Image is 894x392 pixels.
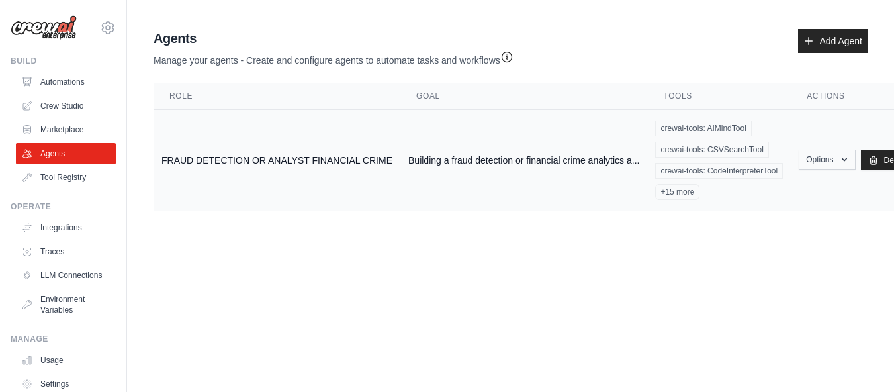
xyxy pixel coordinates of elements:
a: Tool Registry [16,167,116,188]
a: Crew Studio [16,95,116,117]
th: Role [154,83,400,110]
a: Traces [16,241,116,262]
a: Environment Variables [16,289,116,320]
a: Automations [16,72,116,93]
div: Build [11,56,116,66]
a: Marketplace [16,119,116,140]
span: crewai-tools: AIMindTool [655,121,751,136]
th: Tools [647,83,791,110]
span: +15 more [655,184,699,200]
p: Manage your agents - Create and configure agents to automate tasks and workflows [154,48,514,67]
div: Manage [11,334,116,344]
td: Building a fraud detection or financial crime analytics a... [400,110,647,211]
a: LLM Connections [16,265,116,286]
a: Usage [16,350,116,371]
div: Operate [11,201,116,212]
th: Goal [400,83,647,110]
a: Add Agent [798,29,868,53]
img: Logo [11,15,77,40]
td: FRAUD DETECTION OR ANALYST FINANCIAL CRIME [154,110,400,211]
span: crewai-tools: CodeInterpreterTool [655,163,783,179]
button: Options [799,150,855,170]
h2: Agents [154,29,514,48]
iframe: Chat Widget [828,328,894,392]
a: Integrations [16,217,116,238]
a: Agents [16,143,116,164]
span: crewai-tools: CSVSearchTool [655,142,768,158]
